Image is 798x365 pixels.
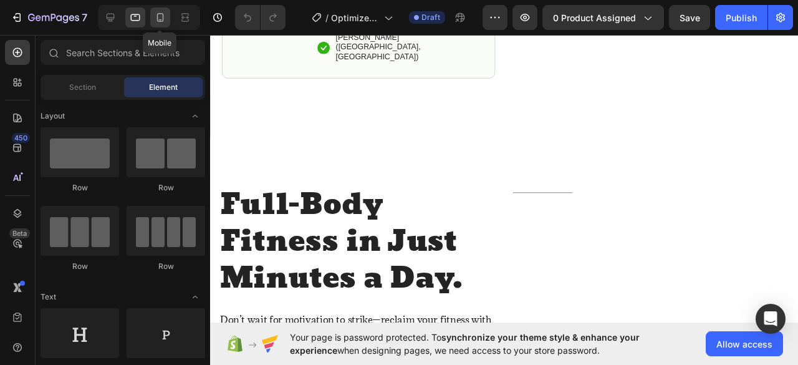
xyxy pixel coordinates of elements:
[127,182,205,193] div: Row
[680,12,700,23] span: Save
[41,261,119,272] div: Row
[41,182,119,193] div: Row
[669,5,710,30] button: Save
[82,10,87,25] p: 7
[127,261,205,272] div: Row
[185,106,205,126] span: Toggle open
[149,82,178,93] span: Element
[716,338,772,351] span: Allow access
[41,40,205,65] input: Search Sections & Elements
[290,332,640,356] span: synchronize your theme style & enhance your experience
[185,287,205,307] span: Toggle open
[756,304,786,334] div: Open Intercom Messenger
[706,331,783,356] button: Allow access
[69,82,96,93] span: Section
[331,11,379,24] span: Optimized Landing Page Template
[715,5,767,30] button: Publish
[9,228,30,238] div: Beta
[5,5,93,30] button: 7
[41,110,65,122] span: Layout
[210,34,798,323] iframe: Design area
[9,160,300,279] h2: Full-Body Fitness in Just Minutes a Day.
[290,331,688,357] span: Your page is password protected. To when designing pages, we need access to your store password.
[325,11,329,24] span: /
[553,11,636,24] span: 0 product assigned
[542,5,664,30] button: 0 product assigned
[235,5,286,30] div: Undo/Redo
[421,12,440,23] span: Draft
[12,133,30,143] div: 450
[726,11,757,24] div: Publish
[41,291,56,303] span: Text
